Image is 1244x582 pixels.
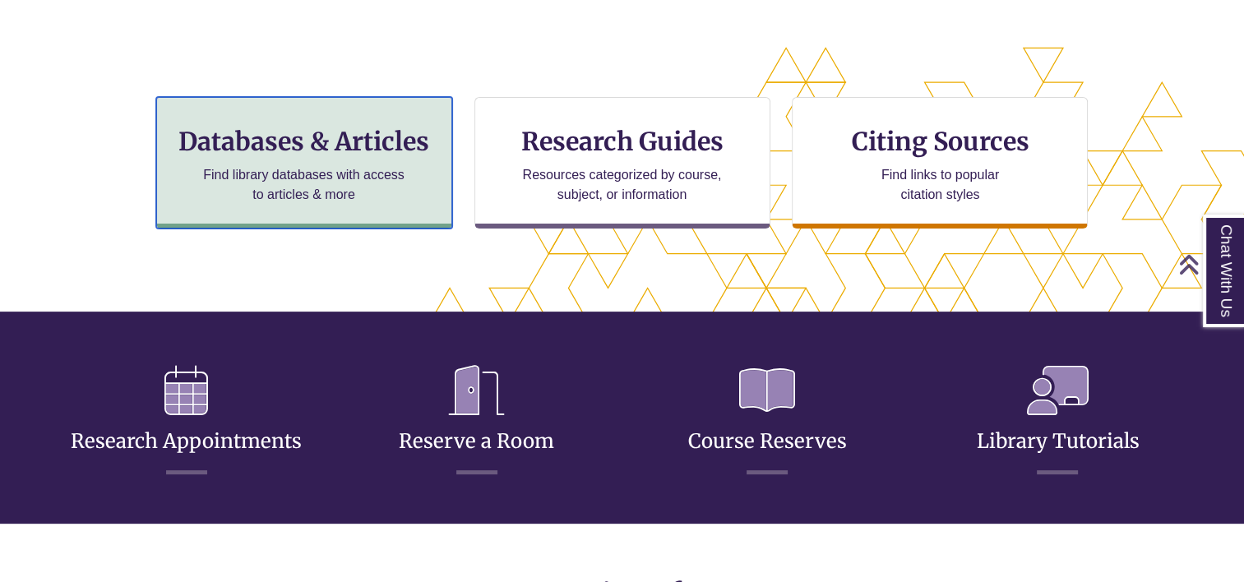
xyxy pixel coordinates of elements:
p: Find library databases with access to articles & more [197,165,411,205]
a: Back to Top [1178,253,1240,275]
h3: Citing Sources [840,126,1041,157]
a: Reserve a Room [399,389,554,454]
a: Research Guides Resources categorized by course, subject, or information [474,97,770,229]
a: Course Reserves [688,389,847,454]
p: Find links to popular citation styles [860,165,1020,205]
a: Research Appointments [71,389,302,454]
h3: Research Guides [488,126,756,157]
a: Citing Sources Find links to popular citation styles [792,97,1088,229]
a: Library Tutorials [976,389,1139,454]
a: Databases & Articles Find library databases with access to articles & more [156,97,452,229]
p: Resources categorized by course, subject, or information [515,165,729,205]
h3: Databases & Articles [170,126,438,157]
